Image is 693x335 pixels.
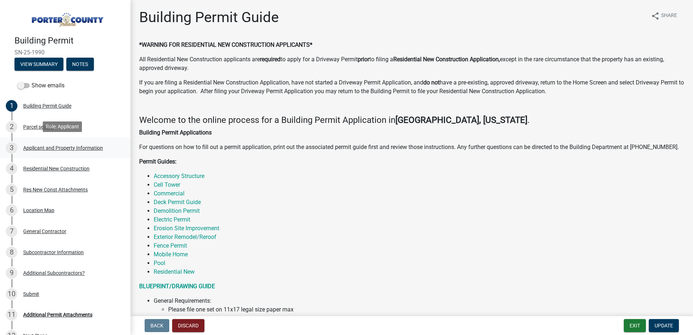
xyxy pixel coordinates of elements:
[6,226,17,237] div: 7
[139,41,312,48] strong: *WARNING FOR RESIDENTIAL NEW CONSTRUCTION APPLICANTS*
[14,8,119,28] img: Porter County, Indiana
[154,242,187,249] a: Fence Permit
[154,199,201,206] a: Deck Permit Guide
[23,270,85,276] div: Additional Subcontractors?
[168,305,684,314] li: Please file one set on 11x17 legal size paper max
[6,288,17,300] div: 10
[66,58,94,71] button: Notes
[14,58,63,71] button: View Summary
[154,216,190,223] a: Electric Permit
[139,115,684,125] h4: Welcome to the online process for a Building Permit Application in .
[14,36,125,46] h4: Building Permit
[23,187,88,192] div: Res New Const Attachments
[154,233,216,240] a: Exterior Remodel/Reroof
[6,309,17,320] div: 11
[154,268,195,275] a: Residential New
[649,319,679,332] button: Update
[139,9,279,26] h1: Building Permit Guide
[14,62,63,67] wm-modal-confirm: Summary
[154,181,180,188] a: Cell Tower
[23,103,71,108] div: Building Permit Guide
[139,283,215,290] a: BLUEPRINT/DRAWING GUIDE
[154,173,204,179] a: Accessory Structure
[139,143,684,152] p: For questions on how to fill out a permit application, print out the associated permit guide firs...
[655,323,673,328] span: Update
[423,79,440,86] strong: do not
[154,207,200,214] a: Demolition Permit
[154,297,684,323] li: General Requirements:
[139,158,177,165] strong: Permit Guides:
[154,251,188,258] a: Mobile Home
[661,12,677,20] span: Share
[6,247,17,258] div: 8
[172,319,204,332] button: Discard
[645,9,683,23] button: shareShare
[23,208,54,213] div: Location Map
[66,62,94,67] wm-modal-confirm: Notes
[358,56,369,63] strong: prior
[651,12,660,20] i: share
[6,121,17,133] div: 2
[23,312,92,317] div: Additional Permit Attachments
[6,184,17,195] div: 5
[14,49,116,56] span: SN-25-1990
[23,291,39,297] div: Submit
[139,55,684,73] p: All Residential New Construction applicants are to apply for a Driveway Permit to filing a except...
[150,323,163,328] span: Back
[23,124,54,129] div: Parcel search
[23,166,90,171] div: Residential New Construction
[17,81,65,90] label: Show emails
[395,115,527,125] strong: [GEOGRAPHIC_DATA], [US_STATE]
[145,319,169,332] button: Back
[154,260,165,266] a: Pool
[23,145,103,150] div: Applicant and Property Information
[260,56,281,63] strong: required
[23,250,84,255] div: Subcontractor Information
[139,129,212,136] strong: Building Permit Applications
[6,204,17,216] div: 6
[393,56,500,63] strong: Residential New Construction Application,
[23,229,66,234] div: General Contractor
[154,190,184,197] a: Commercial
[6,142,17,154] div: 3
[139,78,684,96] p: If you are filing a Residential New Construction Application, have not started a Driveway Permit ...
[6,267,17,279] div: 9
[6,163,17,174] div: 4
[6,100,17,112] div: 1
[624,319,646,332] button: Exit
[154,225,219,232] a: Erosion Site Improvement
[43,121,82,132] div: Role: Applicant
